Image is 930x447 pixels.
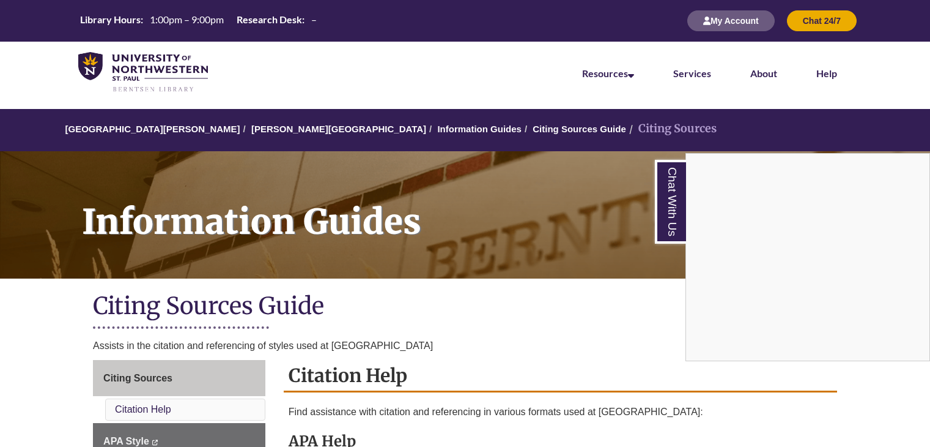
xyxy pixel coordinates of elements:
div: Chat With Us [685,153,930,361]
a: Chat With Us [655,160,686,244]
a: Resources [582,67,634,79]
a: Services [673,67,711,79]
img: UNWSP Library Logo [78,52,208,93]
a: Help [816,67,837,79]
a: About [750,67,777,79]
iframe: Chat Widget [686,154,929,361]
